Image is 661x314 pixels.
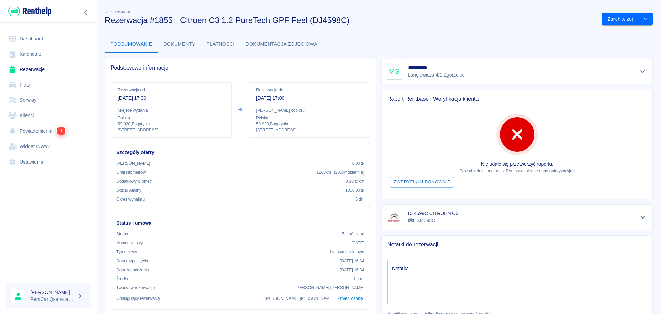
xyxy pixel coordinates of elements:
[355,196,364,202] p: 6 dni
[116,187,141,193] p: Udział własny
[30,296,74,303] p: RentCar Qservice Damar Parts
[118,94,224,102] p: [DATE] 17:00
[105,16,597,25] h3: Rezerwacja #1855 - Citroen C3 1.2 PureTech GPF Feel (DJ4598C)
[105,10,132,14] span: Rezerwacje
[256,94,363,102] p: [DATE] 17:00
[81,8,91,17] button: Zwiń nawigację
[316,169,364,175] p: 1200 km
[256,115,363,121] p: Polska
[330,249,364,255] p: Umowa papierowa
[6,92,91,108] a: Serwisy
[387,168,647,174] p: Powód: odrzucone przez Rentbase: błędne dane autoryzacyjne
[118,115,224,121] p: Polska
[265,295,334,302] p: [PERSON_NAME] [PERSON_NAME]
[116,231,128,237] p: Status
[6,123,91,139] a: Powiadomienia1
[116,160,150,166] p: [PERSON_NAME]
[295,285,364,291] p: [PERSON_NAME] [PERSON_NAME]
[6,47,91,62] a: Kalendarz
[30,289,74,296] h6: [PERSON_NAME]
[256,87,363,93] p: Rezerwacja do
[240,36,323,53] button: Dokumentacja zdjęciowa
[387,95,647,102] span: Raport Rentbase | Weryfikacja klienta
[387,241,647,248] span: Notatki do rezerwacji
[390,177,454,188] button: Zweryfikuj ponownie
[602,13,639,26] button: Zarchiwizuj
[386,63,402,80] div: MS
[6,154,91,170] a: Ustawienia
[387,210,401,224] img: Image
[8,6,51,17] img: Renthelp logo
[256,107,363,113] p: [PERSON_NAME] odbioru
[346,178,364,184] p: 0,30 zł /km
[201,36,240,53] button: Płatności
[408,71,466,79] p: Langiewicza 4/1 , Zgorzelec
[116,285,155,291] p: Tworzący rezerwację
[639,13,653,26] button: drop-down
[408,217,458,224] p: DJ4598C
[116,249,137,255] p: Typ umowy
[354,276,365,282] p: Panel
[6,62,91,77] a: Rezerwacje
[158,36,201,53] button: Dokumenty
[118,121,224,127] p: 59-920 , Bogatynia
[116,276,128,282] p: Żrodło
[116,258,148,264] p: Data rozpoczęcia
[116,178,152,184] p: Dodatkowy kilometr
[637,67,649,76] button: Pokaż szczegóły
[6,77,91,93] a: Flota
[351,240,364,246] p: [DATE]
[118,87,224,93] p: Rezerwacja od
[116,240,143,246] p: Numer umowy
[6,31,91,47] a: Dashboard
[256,127,363,133] p: [STREET_ADDRESS]
[6,108,91,123] a: Klienci
[336,294,364,304] button: Zmień osobę
[116,295,160,302] p: Obsługujący rezerwację
[116,196,145,202] p: Okres wynajmu
[118,107,224,113] p: Miejsce wydania
[408,210,458,217] h6: DJ4598C CITROEN C3
[340,258,364,264] p: [DATE] 16:34
[334,170,364,175] span: ( 200 km dziennie )
[57,127,65,135] span: 1
[387,161,647,168] p: Nie udało się przetworzyć raportu.
[256,121,363,127] p: 59-920 , Bogatynia
[345,187,364,193] p: 1000,00 zł
[6,139,91,154] a: Widget WWW
[111,64,370,71] span: Podstawowe informacje
[340,267,364,273] p: [DATE] 16:34
[342,231,364,237] p: Zakończona
[6,6,51,17] a: Renthelp logo
[116,267,149,273] p: Data zakończenia
[352,160,364,166] p: 0,00 zł
[116,169,146,175] p: Limit kilometrów
[116,220,364,227] h6: Status i umowa
[105,36,158,53] button: Podsumowanie
[118,127,224,133] p: [STREET_ADDRESS]
[116,149,364,156] h6: Szczegóły oferty
[637,212,649,222] button: Pokaż szczegóły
